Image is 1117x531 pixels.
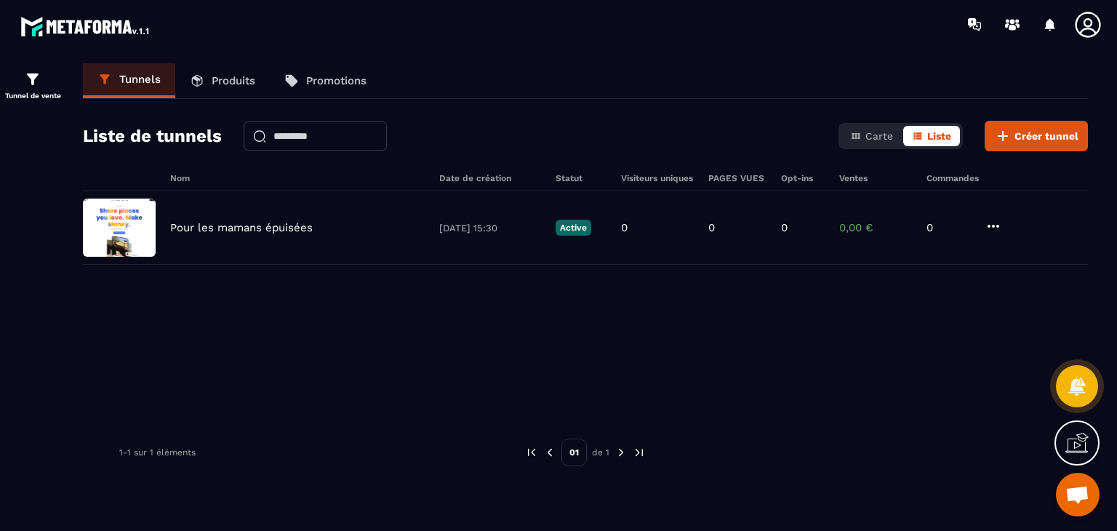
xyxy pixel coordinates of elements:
p: Produits [212,74,255,87]
img: image [83,199,156,257]
span: Carte [865,130,893,142]
p: Active [556,220,591,236]
a: Tunnels [83,63,175,98]
p: 0 [708,221,715,234]
p: 1-1 sur 1 éléments [119,447,196,458]
p: 0 [621,221,628,234]
a: Ouvrir le chat [1056,473,1100,516]
img: formation [24,71,41,88]
h6: Visiteurs uniques [621,173,694,183]
h6: Statut [556,173,606,183]
h2: Liste de tunnels [83,121,222,151]
h6: Date de création [439,173,541,183]
img: prev [543,446,556,459]
p: Tunnel de vente [4,92,62,100]
img: next [633,446,646,459]
p: de 1 [592,447,609,458]
a: Promotions [270,63,381,98]
span: Liste [927,130,951,142]
h6: Nom [170,173,425,183]
p: 0,00 € [839,221,912,234]
img: prev [525,446,538,459]
h6: PAGES VUES [708,173,766,183]
h6: Commandes [926,173,979,183]
p: Pour les mamans épuisées [170,221,313,234]
p: 0 [781,221,788,234]
button: Carte [841,126,902,146]
img: logo [20,13,151,39]
p: Promotions [306,74,367,87]
p: 0 [926,221,970,234]
h6: Opt-ins [781,173,825,183]
button: Liste [903,126,960,146]
button: Créer tunnel [985,121,1088,151]
a: Produits [175,63,270,98]
h6: Ventes [839,173,912,183]
p: Tunnels [119,73,161,86]
p: 01 [561,439,587,466]
a: formationformationTunnel de vente [4,60,62,111]
span: Créer tunnel [1014,129,1078,143]
p: [DATE] 15:30 [439,223,541,233]
img: next [614,446,628,459]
